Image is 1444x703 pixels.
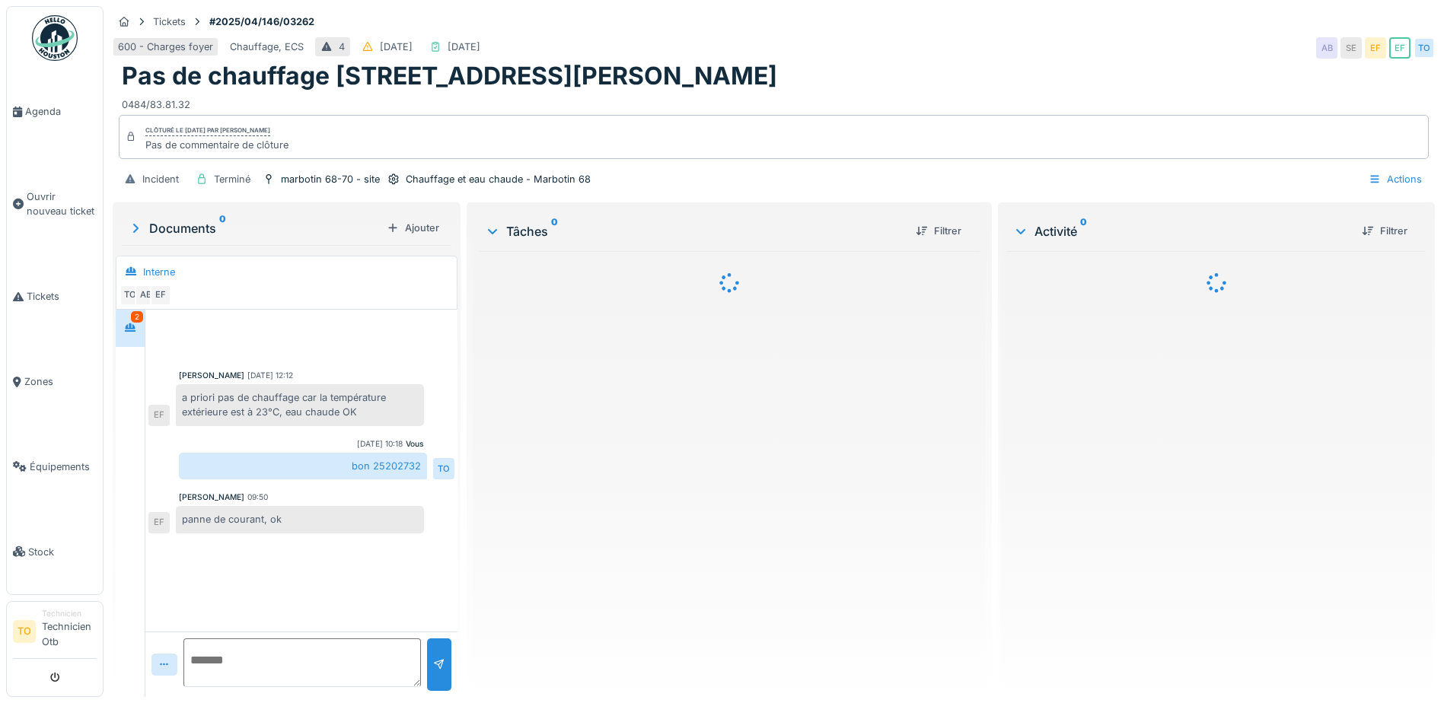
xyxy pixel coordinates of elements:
img: Badge_color-CXgf-gQk.svg [32,15,78,61]
div: Terminé [214,172,250,186]
div: AB [135,285,156,306]
div: panne de courant, ok [176,506,424,533]
sup: 0 [551,222,558,240]
a: Tickets [7,254,103,339]
span: Agenda [25,104,97,119]
div: 0484/83.81.32 [122,91,1426,112]
li: TO [13,620,36,643]
span: Stock [28,545,97,559]
a: Stock [7,509,103,594]
div: Chauffage, ECS [230,40,304,54]
div: 4 [339,40,345,54]
span: Équipements [30,460,97,474]
div: EF [148,512,170,533]
div: [DATE] 10:18 [357,438,403,450]
div: TO [433,458,454,479]
span: Zones [24,374,97,389]
div: Interne [143,265,175,279]
a: TO TechnicienTechnicien Otb [13,608,97,659]
div: SE [1340,37,1362,59]
div: 09:50 [247,491,268,503]
div: Tickets [153,14,186,29]
div: Chauffage et eau chaude - Marbotin 68 [406,172,591,186]
div: [DATE] [448,40,480,54]
div: [PERSON_NAME] [179,491,244,503]
a: Équipements [7,424,103,509]
div: EF [1365,37,1386,59]
div: Technicien [42,608,97,619]
div: Actions [1362,168,1429,190]
div: Clôturé le [DATE] par [PERSON_NAME] [145,126,270,136]
div: Vous [406,438,424,450]
div: AB [1316,37,1337,59]
div: 2 [131,311,143,323]
div: Ajouter [381,218,445,238]
div: Tâches [485,222,904,240]
h1: Pas de chauffage [STREET_ADDRESS][PERSON_NAME] [122,62,777,91]
div: Filtrer [910,221,967,241]
a: Zones [7,339,103,425]
strong: #2025/04/146/03262 [203,14,320,29]
div: Filtrer [1356,221,1414,241]
li: Technicien Otb [42,608,97,655]
div: TO [1414,37,1435,59]
a: Ouvrir nouveau ticket [7,154,103,254]
div: EF [150,285,171,306]
span: Ouvrir nouveau ticket [27,189,97,218]
span: Tickets [27,289,97,304]
div: EF [1389,37,1411,59]
sup: 0 [1080,222,1087,240]
div: a priori pas de chauffage car la température extérieure est à 23°C, eau chaude OK [176,384,424,425]
div: bon 25202732 [179,453,427,479]
div: [DATE] [380,40,413,54]
div: 600 - Charges foyer [118,40,213,54]
div: Pas de commentaire de clôture [145,138,288,152]
div: Incident [142,172,179,186]
div: Documents [128,219,381,237]
div: Activité [1013,222,1350,240]
div: EF [148,405,170,426]
div: TO [120,285,141,306]
a: Agenda [7,69,103,154]
div: marbotin 68-70 - site [281,172,380,186]
div: [PERSON_NAME] [179,370,244,381]
div: [DATE] 12:12 [247,370,293,381]
sup: 0 [219,219,226,237]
